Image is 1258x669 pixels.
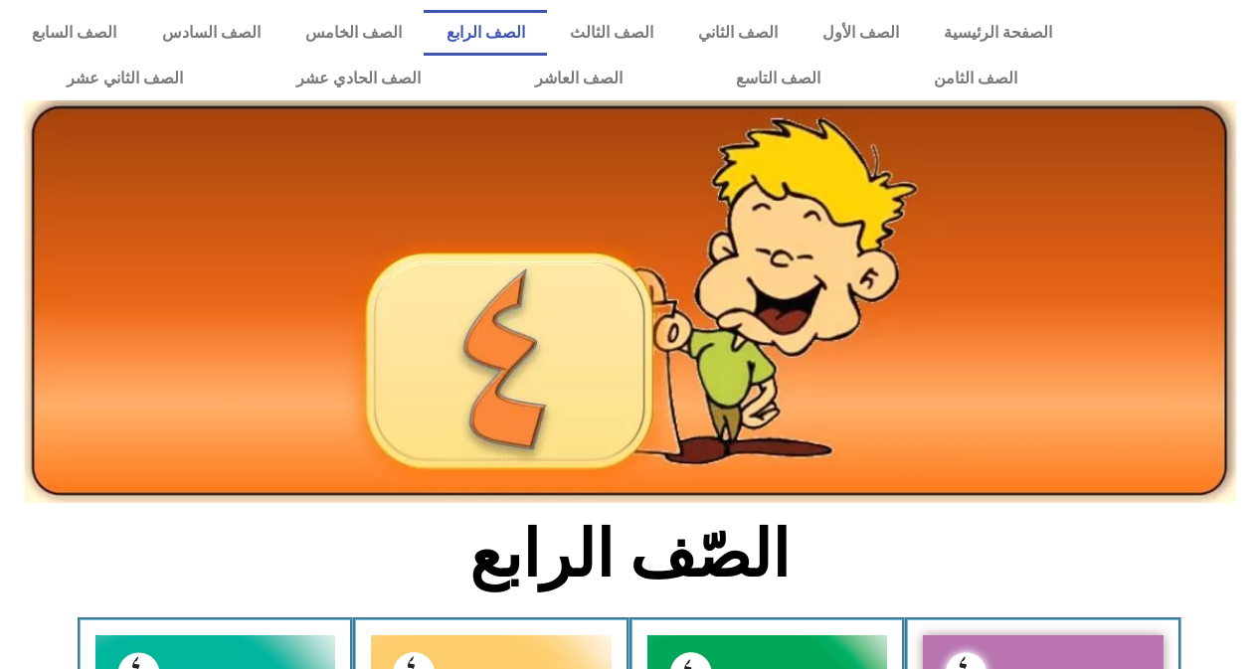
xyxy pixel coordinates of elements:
[679,56,877,101] a: الصف التاسع
[877,56,1074,101] a: الصف الثامن
[478,56,679,101] a: الصف العاشر
[240,56,477,101] a: الصف الحادي عشر
[282,10,424,56] a: الصف الخامس
[139,10,282,56] a: الصف السادس
[424,10,547,56] a: الصف الرابع
[675,10,800,56] a: الصف الثاني
[800,10,921,56] a: الصف الأول
[10,56,240,101] a: الصف الثاني عشر
[300,516,958,593] h2: الصّف الرابع
[10,10,139,56] a: الصف السابع
[921,10,1074,56] a: الصفحة الرئيسية
[547,10,675,56] a: الصف الثالث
